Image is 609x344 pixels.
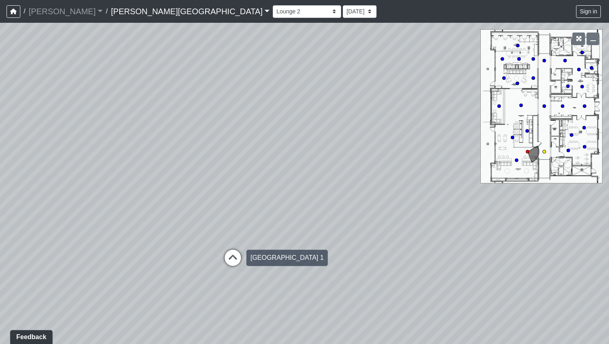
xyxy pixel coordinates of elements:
iframe: Ybug feedback widget [6,328,57,344]
span: / [20,3,28,20]
a: [PERSON_NAME][GEOGRAPHIC_DATA] [111,3,269,20]
div: [GEOGRAPHIC_DATA] 1 [246,250,328,266]
button: Sign in [576,5,601,18]
span: / [103,3,111,20]
a: [PERSON_NAME] [28,3,103,20]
